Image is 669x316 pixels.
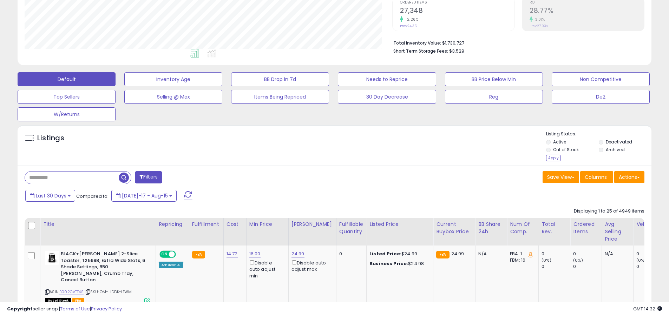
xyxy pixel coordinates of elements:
label: Deactivated [606,139,632,145]
a: 16.00 [249,250,261,257]
span: | SKU: OM-HDDK-L1WM [85,289,132,295]
div: Title [43,221,153,228]
label: Archived [606,147,625,153]
div: Avg Selling Price [605,221,630,243]
button: Default [18,72,116,86]
button: Non Competitive [552,72,650,86]
div: [PERSON_NAME] [291,221,333,228]
b: Short Term Storage Fees: [393,48,448,54]
div: BB Share 24h. [478,221,504,235]
button: Reg [445,90,543,104]
div: $24.98 [369,261,428,267]
h2: 27,348 [400,7,514,16]
div: Listed Price [369,221,430,228]
small: FBA [192,251,205,258]
button: W/Returns [18,107,116,121]
h2: 28.77% [530,7,644,16]
button: De2 [552,90,650,104]
small: Prev: 24,361 [400,24,418,28]
button: Columns [580,171,613,183]
div: N/A [605,251,628,257]
button: Save View [543,171,579,183]
div: FBA: 1 [510,251,533,257]
div: 0 [542,263,570,270]
label: Active [553,139,566,145]
span: ON [160,251,169,257]
div: Disable auto adjust min [249,259,283,279]
small: (0%) [542,257,551,263]
div: Amazon AI [159,262,183,268]
img: 31n2RYzJIbL._SL40_.jpg [45,251,59,265]
div: Cost [227,221,243,228]
div: 0 [636,251,665,257]
b: Listed Price: [369,250,401,257]
button: BB Price Below Min [445,72,543,86]
div: Apply [546,155,561,161]
div: Fulfillment [192,221,221,228]
button: 30 Day Decrease [338,90,436,104]
a: Privacy Policy [91,305,122,312]
button: Actions [614,171,644,183]
label: Out of Stock [553,147,579,153]
h5: Listings [37,133,64,143]
li: $1,730,727 [393,38,639,47]
div: Displaying 1 to 25 of 4949 items [574,208,644,215]
small: 12.26% [403,17,418,22]
small: Prev: 27.93% [530,24,548,28]
button: Needs to Reprice [338,72,436,86]
small: (0%) [636,257,646,263]
a: 14.72 [227,250,238,257]
button: Inventory Age [124,72,222,86]
span: [DATE]-17 - Aug-15 [122,192,168,199]
button: BB Drop in 7d [231,72,329,86]
span: OFF [175,251,186,257]
div: 0 [573,251,602,257]
span: ROI [530,1,644,5]
button: Top Sellers [18,90,116,104]
span: 24.99 [451,250,464,257]
small: 3.01% [533,17,545,22]
b: Business Price: [369,260,408,267]
div: $24.99 [369,251,428,257]
a: 24.99 [291,250,304,257]
div: Ordered Items [573,221,599,235]
div: Disable auto adjust max [291,259,331,273]
span: Last 30 Days [36,192,66,199]
small: FBA [436,251,449,258]
button: [DATE]-17 - Aug-15 [111,190,177,202]
div: Total Rev. [542,221,567,235]
button: Filters [135,171,162,183]
div: Velocity [636,221,662,228]
div: Fulfillable Quantity [339,221,363,235]
div: Current Buybox Price [436,221,472,235]
span: Compared to: [76,193,109,200]
b: Total Inventory Value: [393,40,441,46]
span: 2025-09-15 14:32 GMT [633,305,662,312]
b: BLACK+[PERSON_NAME] 2-Slice Toaster, T2569B, Extra Wide Slots, 6 Shade Settings, 850 [PERSON_NAME... [61,251,146,285]
a: Terms of Use [60,305,90,312]
div: Num of Comp. [510,221,536,235]
div: 0 [339,251,361,257]
span: Columns [585,174,607,181]
a: B002CVTT4S [59,289,84,295]
div: FBM: 16 [510,257,533,263]
div: Min Price [249,221,286,228]
div: 0 [636,263,665,270]
div: 0 [573,263,602,270]
div: seller snap | | [7,306,122,312]
button: Selling @ Max [124,90,222,104]
div: Repricing [159,221,186,228]
span: $3,529 [449,48,464,54]
small: (0%) [573,257,583,263]
span: Ordered Items [400,1,514,5]
div: 0 [542,251,570,257]
p: Listing States: [546,131,651,137]
button: Last 30 Days [25,190,75,202]
button: Items Being Repriced [231,90,329,104]
div: N/A [478,251,501,257]
strong: Copyright [7,305,33,312]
